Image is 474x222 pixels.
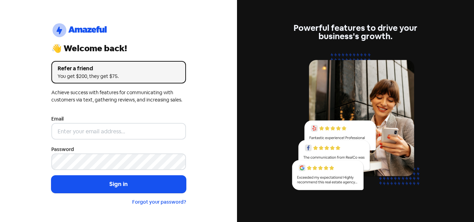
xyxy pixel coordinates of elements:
[51,176,186,193] button: Sign in
[51,115,64,123] label: Email
[51,44,186,53] div: 👋 Welcome back!
[58,73,180,80] div: You get $200, they get $75.
[51,123,186,140] input: Enter your email address...
[58,64,180,73] div: Refer a friend
[288,24,423,41] div: Powerful features to drive your business's growth.
[51,89,186,104] div: Achieve success with features for communicating with customers via text, gathering reviews, and i...
[51,146,74,153] label: Password
[132,199,186,205] a: Forgot your password?
[288,49,423,198] img: reviews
